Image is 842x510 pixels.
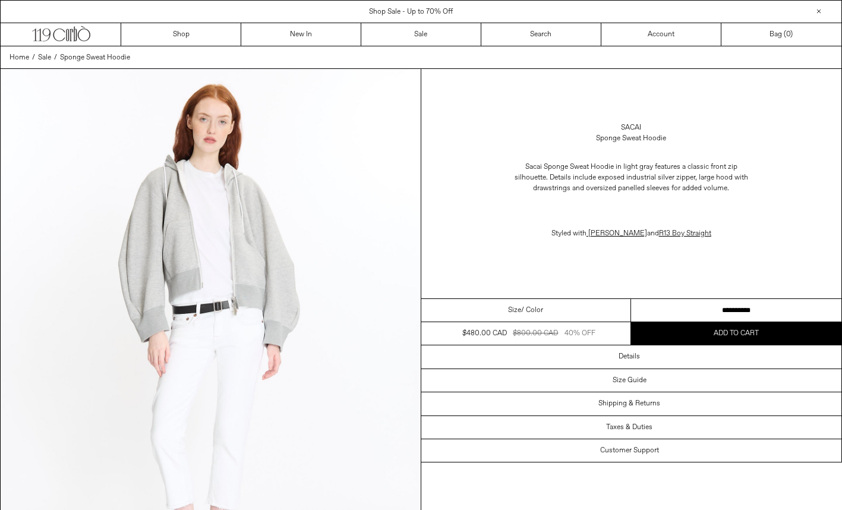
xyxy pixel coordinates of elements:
h3: Size Guide [613,376,647,385]
span: ) [786,29,793,40]
span: Sponge Sweat Hoodie [60,53,130,62]
h3: Details [619,352,640,361]
span: Add to cart [714,329,759,338]
span: / [54,52,57,63]
h3: Shipping & Returns [598,399,660,408]
div: $480.00 CAD [462,328,507,339]
a: Search [481,23,601,46]
h3: Customer Support [600,446,659,455]
span: Size [508,305,521,316]
a: Account [601,23,721,46]
div: Sponge Sweat Hoodie [596,133,666,144]
div: 40% OFF [565,328,595,339]
a: [PERSON_NAME] [588,229,647,238]
button: Add to cart [631,322,841,345]
span: / [32,52,35,63]
p: Sacai Sponge Sweat Hoodie in light gray features a classic front zip silhouette. Details include ... [512,156,750,200]
a: Bag () [721,23,841,46]
span: Home [10,53,29,62]
a: Home [10,52,29,63]
a: Sponge Sweat Hoodie [60,52,130,63]
a: R13 Boy Straight [659,229,711,238]
a: Shop [121,23,241,46]
a: Sale [361,23,481,46]
span: Styled with and [551,229,711,238]
span: Sale [38,53,51,62]
a: Sacai [621,122,641,133]
div: $800.00 CAD [513,328,558,339]
span: 0 [786,30,790,39]
h3: Taxes & Duties [606,423,652,432]
a: New In [241,23,361,46]
span: / Color [521,305,543,316]
a: Sale [38,52,51,63]
a: Shop Sale - Up to 70% Off [369,7,453,17]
